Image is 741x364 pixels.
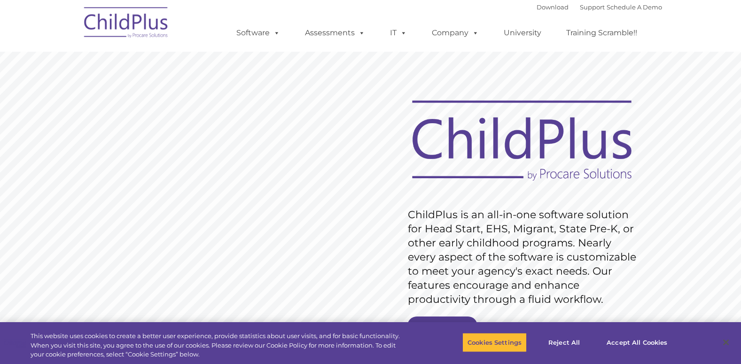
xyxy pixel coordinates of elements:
a: Schedule A Demo [607,3,662,11]
font: | [537,3,662,11]
a: Download [537,3,569,11]
img: ChildPlus by Procare Solutions [79,0,173,47]
rs-layer: ChildPlus is an all-in-one software solution for Head Start, EHS, Migrant, State Pre-K, or other ... [408,208,641,307]
a: Company [422,24,488,42]
a: Software [227,24,289,42]
a: IT [381,24,416,42]
button: Close [716,332,736,353]
a: Assessments [296,24,374,42]
a: Support [580,3,605,11]
div: This website uses cookies to create a better user experience, provide statistics about user visit... [31,332,407,359]
button: Reject All [535,332,593,352]
a: Training Scramble!! [557,24,647,42]
a: Get Started [407,317,477,335]
button: Accept All Cookies [601,332,672,352]
a: University [494,24,551,42]
button: Cookies Settings [462,332,527,352]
